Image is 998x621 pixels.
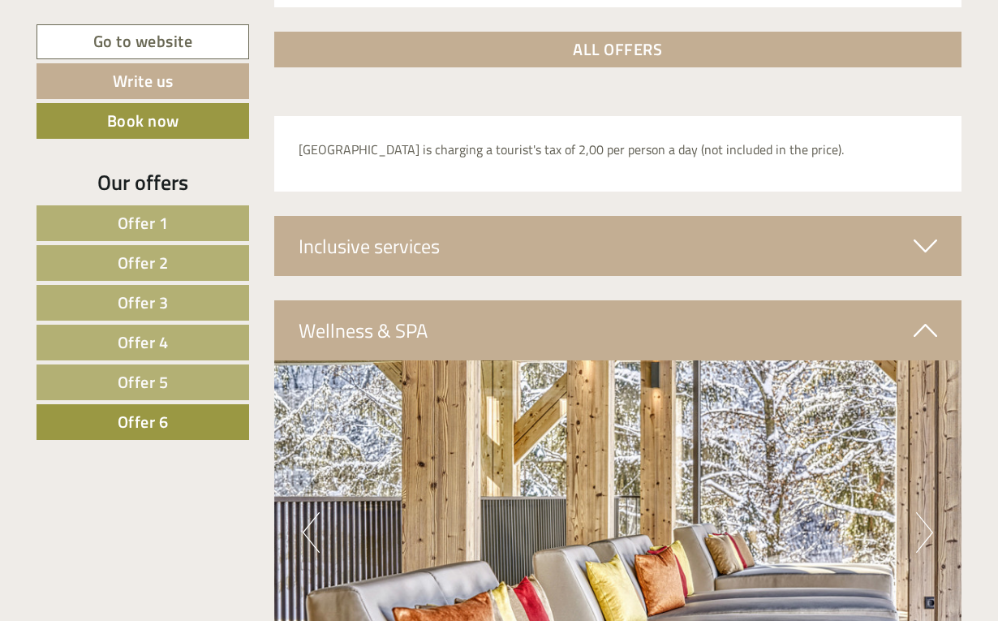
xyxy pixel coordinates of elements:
span: Offer 4 [118,330,169,355]
p: [GEOGRAPHIC_DATA] is charging a tourist's tax of 2,00 per person a day (not included in the price). [299,140,938,159]
button: Previous [303,512,320,553]
div: Wellness & SPA [274,300,962,360]
span: Offer 2 [118,250,169,275]
a: Write us [37,63,249,99]
a: Go to website [37,24,249,59]
a: ALL OFFERS [274,32,962,67]
span: Offer 6 [118,409,169,434]
span: Offer 1 [118,210,169,235]
span: Offer 3 [118,290,169,315]
button: Next [916,512,933,553]
div: Our offers [37,167,249,197]
span: Offer 5 [118,369,169,395]
a: Book now [37,103,249,139]
div: Inclusive services [274,216,962,276]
